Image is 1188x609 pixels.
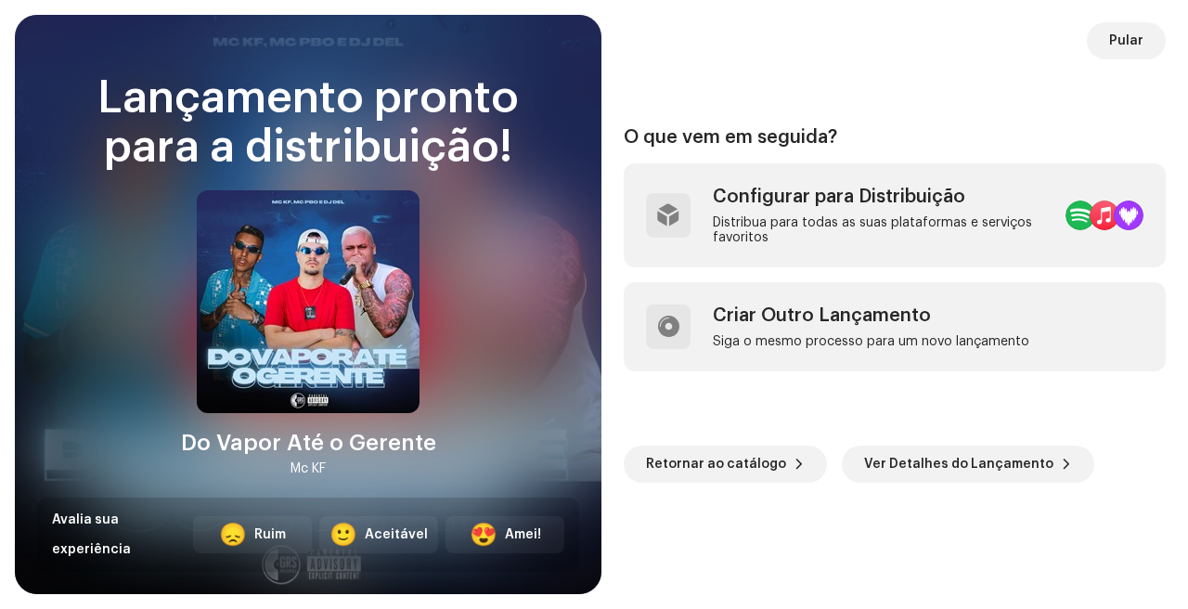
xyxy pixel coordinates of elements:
[713,186,1051,208] div: Configurar para Distribuição
[624,446,827,483] button: Retornar ao catálogo
[37,74,579,173] div: Lançamento pronto para a distribuição!
[291,458,326,480] div: Mc KF
[713,215,1051,245] div: Distribua para todas as suas plataformas e serviços favoritos
[624,126,1166,149] div: O que vem em seguida?
[1109,22,1143,59] span: Pular
[1087,22,1166,59] button: Pular
[219,524,247,546] div: 😞
[713,334,1029,349] div: Siga o mesmo processo para um novo lançamento
[254,525,286,545] div: Ruim
[329,524,357,546] div: 🙂
[624,163,1166,267] re-a-post-create-item: Configurar para Distribuição
[181,428,436,458] div: Do Vapor Até o Gerente
[470,524,497,546] div: 😍
[505,525,541,545] div: Amei!
[842,446,1094,483] button: Ver Detalhes do Lançamento
[365,525,428,545] div: Aceitável
[52,513,131,556] span: Avalia sua experiência
[197,190,420,413] img: 9e994292-466f-4e74-a32c-7f352eb21ed6
[624,282,1166,371] re-a-post-create-item: Criar Outro Lançamento
[864,446,1053,483] span: Ver Detalhes do Lançamento
[713,304,1029,327] div: Criar Outro Lançamento
[646,446,786,483] span: Retornar ao catálogo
